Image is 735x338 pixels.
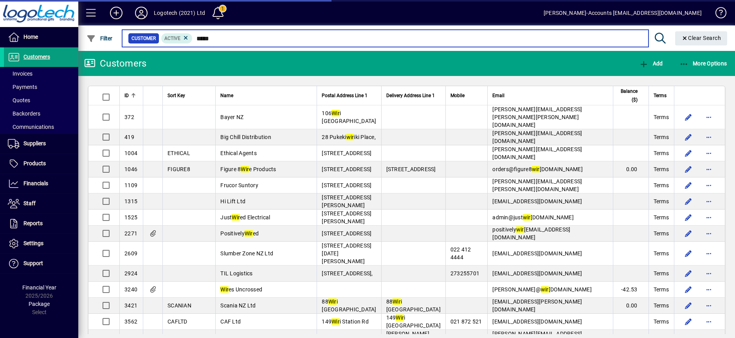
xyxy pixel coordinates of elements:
[328,298,337,305] em: Wir
[544,7,702,19] div: [PERSON_NAME]-Accounts [EMAIL_ADDRESS][DOMAIN_NAME]
[541,286,549,293] em: wir
[168,166,190,172] span: FIGURE8
[245,230,253,237] em: Wir
[450,318,482,325] span: 021 872 521
[132,34,156,42] span: Customer
[613,282,648,298] td: -42.53
[346,134,354,140] em: wir
[654,286,669,293] span: Terms
[703,247,715,260] button: More options
[492,198,582,204] span: [EMAIL_ADDRESS][DOMAIN_NAME]
[124,286,137,293] span: 3240
[23,160,46,166] span: Products
[450,91,465,100] span: Mobile
[4,254,78,273] a: Support
[322,110,376,124] span: 106 i [GEOGRAPHIC_DATA]
[654,149,669,157] span: Terms
[22,284,56,291] span: Financial Year
[8,124,54,130] span: Communications
[220,91,233,100] span: Name
[682,211,695,224] button: Edit
[124,91,129,100] span: ID
[220,286,229,293] em: Wir
[450,246,471,260] span: 022 412 4444
[124,230,137,237] span: 2271
[492,91,504,100] span: Email
[682,147,695,159] button: Edit
[386,315,441,329] span: 149 i [GEOGRAPHIC_DATA]
[4,107,78,120] a: Backorders
[124,198,137,204] span: 1315
[492,178,582,192] span: [PERSON_NAME][EMAIL_ADDRESS][PERSON_NAME][DOMAIN_NAME]
[682,247,695,260] button: Edit
[639,60,663,67] span: Add
[124,91,138,100] div: ID
[220,230,259,237] span: Positively ed
[220,182,258,188] span: Frucor Suntory
[322,242,371,264] span: [STREET_ADDRESS][DATE][PERSON_NAME]
[682,299,695,312] button: Edit
[322,166,371,172] span: [STREET_ADDRESS]
[220,166,276,172] span: Figure 8 e Products
[654,269,669,277] span: Terms
[124,166,137,172] span: 1046
[322,134,376,140] span: 28 Pukeki iki Place,
[4,234,78,253] a: Settings
[8,97,30,103] span: Quotes
[322,194,371,208] span: [STREET_ADDRESS][PERSON_NAME]
[492,318,582,325] span: [EMAIL_ADDRESS][DOMAIN_NAME]
[516,226,524,233] em: wir
[4,214,78,233] a: Reports
[85,31,115,45] button: Filter
[654,91,667,100] span: Terms
[654,113,669,121] span: Terms
[386,298,441,313] span: 88 i [GEOGRAPHIC_DATA]
[168,150,190,156] span: ETHICAL
[613,161,648,177] td: 0.00
[654,302,669,309] span: Terms
[654,230,669,237] span: Terms
[393,298,401,305] em: Wir
[654,197,669,205] span: Terms
[86,35,113,42] span: Filter
[124,182,137,188] span: 1109
[129,6,154,20] button: Profile
[682,195,695,208] button: Edit
[703,227,715,240] button: More options
[220,270,252,277] span: TIL Logistics
[220,150,257,156] span: Ethical Agents
[492,130,582,144] span: [PERSON_NAME][EMAIL_ADDRESS][DOMAIN_NAME]
[679,60,727,67] span: More Options
[682,163,695,175] button: Edit
[492,298,582,313] span: [EMAIL_ADDRESS][PERSON_NAME][DOMAIN_NAME]
[104,6,129,20] button: Add
[654,249,669,257] span: Terms
[710,2,725,27] a: Knowledge Base
[322,270,373,277] span: [STREET_ADDRESS],
[241,166,249,172] em: Wir
[23,180,48,186] span: Financials
[654,133,669,141] span: Terms
[322,298,376,313] span: 88 i [GEOGRAPHIC_DATA]
[450,270,479,277] span: 273255701
[682,131,695,143] button: Edit
[492,270,582,277] span: [EMAIL_ADDRESS][DOMAIN_NAME]
[322,318,369,325] span: 149 i Station Rd
[703,211,715,224] button: More options
[23,260,43,266] span: Support
[4,120,78,134] a: Communications
[703,299,715,312] button: More options
[124,214,137,221] span: 1525
[703,111,715,123] button: More options
[532,166,540,172] em: wir
[681,35,721,41] span: Clear Search
[23,240,43,246] span: Settings
[29,301,50,307] span: Package
[492,250,582,257] span: [EMAIL_ADDRESS][DOMAIN_NAME]
[322,182,371,188] span: [STREET_ADDRESS]
[4,67,78,80] a: Invoices
[618,87,644,104] div: Balance ($)
[4,80,78,94] a: Payments
[220,286,262,293] span: es Uncrossed
[220,214,270,221] span: Just ed Electrical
